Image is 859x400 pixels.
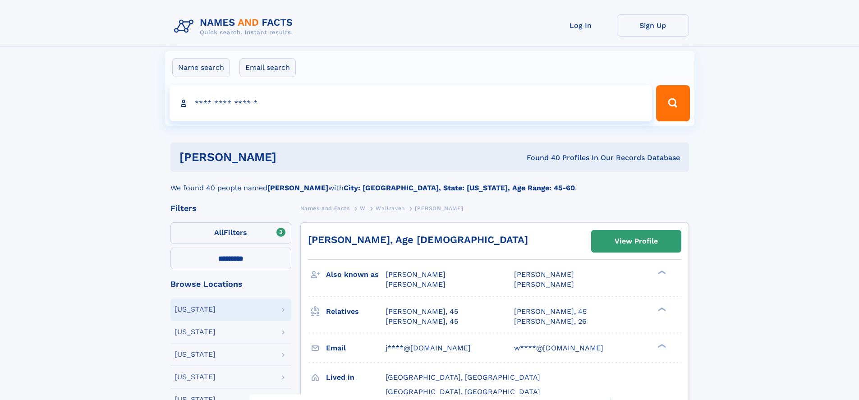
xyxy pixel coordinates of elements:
div: Filters [170,204,291,212]
b: [PERSON_NAME] [267,184,328,192]
div: [US_STATE] [175,328,216,336]
div: [US_STATE] [175,373,216,381]
a: View Profile [592,230,681,252]
input: search input [170,85,652,121]
label: Name search [172,58,230,77]
a: Sign Up [617,14,689,37]
div: [US_STATE] [175,351,216,358]
div: View Profile [615,231,658,252]
a: [PERSON_NAME], Age [DEMOGRAPHIC_DATA] [308,234,528,245]
span: Wallraven [376,205,404,211]
a: Wallraven [376,202,404,214]
div: Browse Locations [170,280,291,288]
div: ❯ [656,343,666,349]
div: We found 40 people named with . [170,172,689,193]
a: [PERSON_NAME], 45 [386,307,458,317]
span: [PERSON_NAME] [386,280,446,289]
label: Email search [239,58,296,77]
div: ❯ [656,306,666,312]
div: [US_STATE] [175,306,216,313]
h1: [PERSON_NAME] [179,152,402,163]
span: All [214,228,224,237]
h3: Relatives [326,304,386,319]
div: ❯ [656,270,666,276]
b: City: [GEOGRAPHIC_DATA], State: [US_STATE], Age Range: 45-60 [344,184,575,192]
h3: Also known as [326,267,386,282]
h3: Lived in [326,370,386,385]
img: Logo Names and Facts [170,14,300,39]
a: Log In [545,14,617,37]
span: [GEOGRAPHIC_DATA], [GEOGRAPHIC_DATA] [386,387,540,396]
a: [PERSON_NAME], 45 [386,317,458,326]
span: W [360,205,366,211]
a: [PERSON_NAME], 45 [514,307,587,317]
a: Names and Facts [300,202,350,214]
a: [PERSON_NAME], 26 [514,317,587,326]
span: [PERSON_NAME] [415,205,463,211]
a: W [360,202,366,214]
h3: Email [326,340,386,356]
span: [PERSON_NAME] [514,270,574,279]
span: [PERSON_NAME] [386,270,446,279]
span: [GEOGRAPHIC_DATA], [GEOGRAPHIC_DATA] [386,373,540,382]
span: [PERSON_NAME] [514,280,574,289]
div: Found 40 Profiles In Our Records Database [401,153,680,163]
label: Filters [170,222,291,244]
button: Search Button [656,85,689,121]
